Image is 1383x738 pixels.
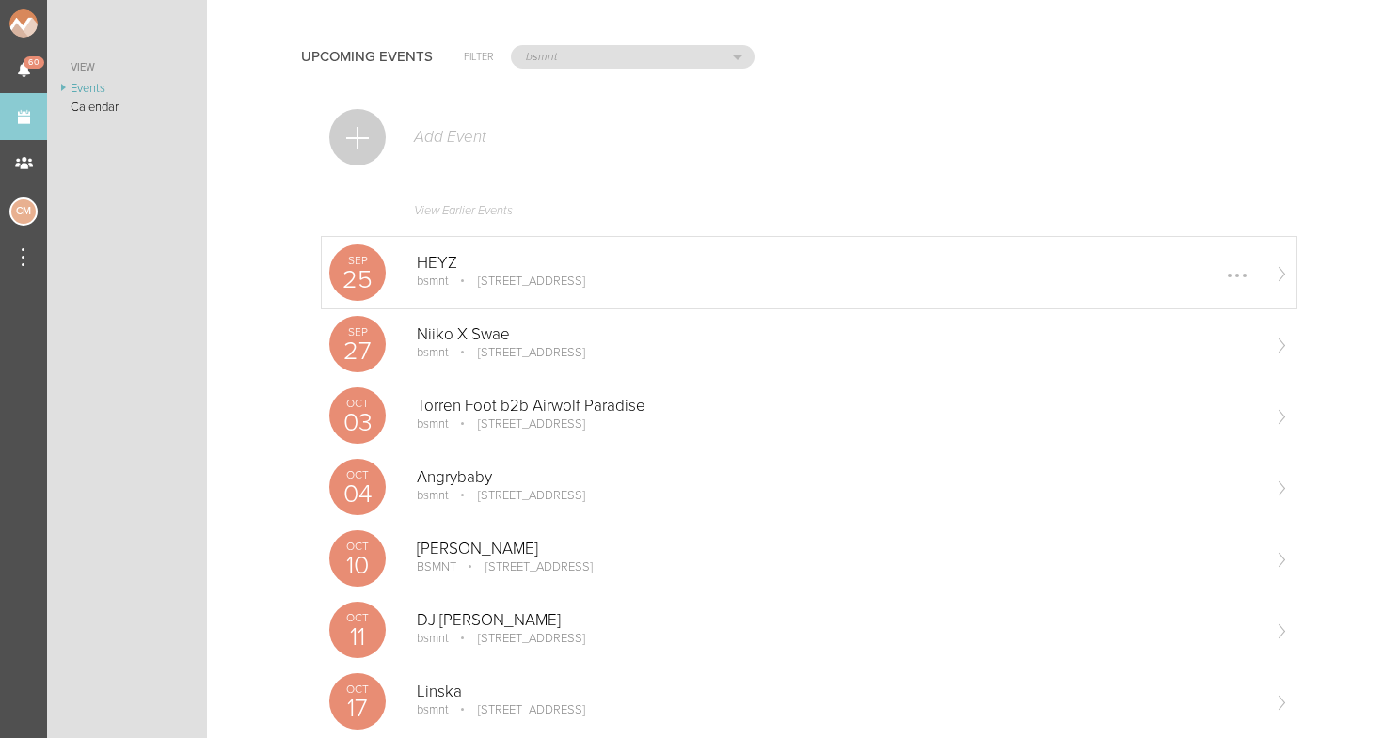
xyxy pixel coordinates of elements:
[329,624,386,650] p: 11
[464,49,494,65] h6: Filter
[301,49,433,65] h4: Upcoming Events
[452,345,585,360] p: [STREET_ADDRESS]
[417,702,449,717] p: bsmnt
[417,345,449,360] p: bsmnt
[329,398,386,409] p: Oct
[417,274,449,289] p: bsmnt
[459,559,593,574] p: [STREET_ADDRESS]
[452,274,585,289] p: [STREET_ADDRESS]
[417,540,1259,558] p: [PERSON_NAME]
[417,631,449,646] p: bsmnt
[417,683,1259,701] p: Linska
[24,56,44,69] span: 60
[329,469,386,480] p: Oct
[417,468,1259,487] p: Angrybaby
[417,559,456,574] p: BSMNT
[47,79,207,98] a: Events
[47,98,207,117] a: Calendar
[329,553,386,578] p: 10
[329,612,386,623] p: Oct
[329,338,386,364] p: 27
[417,254,1259,273] p: HEYZ
[452,702,585,717] p: [STREET_ADDRESS]
[329,194,1289,237] a: View Earlier Events
[452,631,585,646] p: [STREET_ADDRESS]
[9,197,38,226] div: Charlie McGinley
[417,397,1259,416] p: Torren Foot b2b Airwolf Paradise
[417,488,449,503] p: bsmnt
[329,267,386,292] p: 25
[329,541,386,552] p: Oct
[329,696,386,721] p: 17
[452,416,585,432] p: [STREET_ADDRESS]
[417,416,449,432] p: bsmnt
[417,325,1259,344] p: Niiko X Swae
[417,611,1259,630] p: DJ [PERSON_NAME]
[412,128,486,147] p: Add Event
[452,488,585,503] p: [STREET_ADDRESS]
[47,56,207,79] a: View
[329,481,386,507] p: 04
[329,255,386,266] p: Sep
[329,410,386,435] p: 03
[9,9,116,38] img: NOMAD
[329,326,386,338] p: Sep
[329,683,386,695] p: Oct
